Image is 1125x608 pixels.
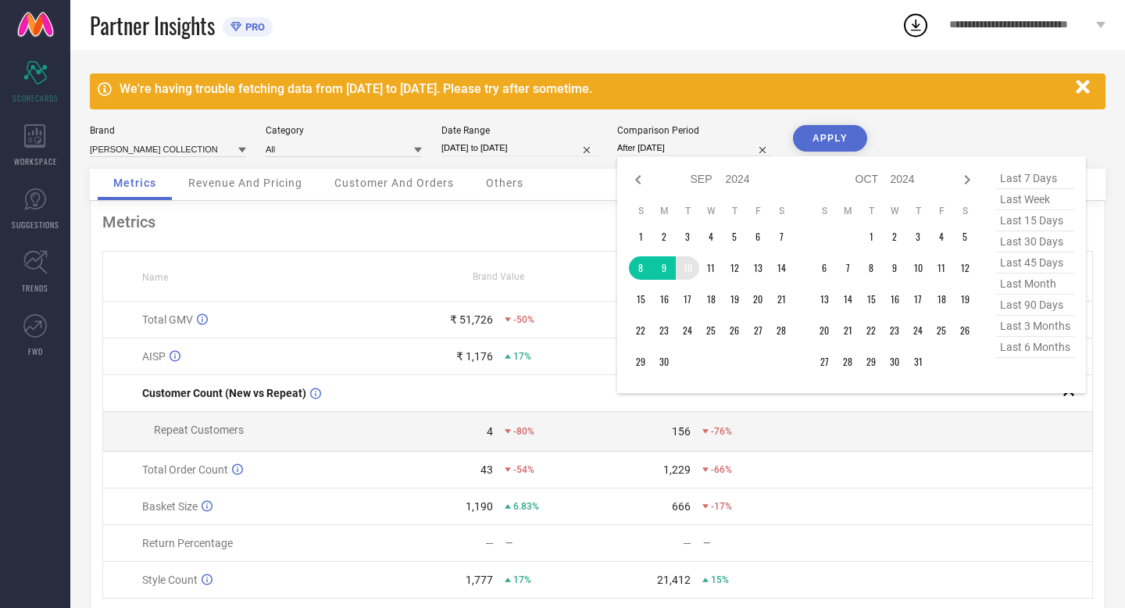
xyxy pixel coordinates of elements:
[958,170,977,189] div: Next month
[812,319,836,342] td: Sun Oct 20 2024
[930,256,953,280] td: Fri Oct 11 2024
[812,205,836,217] th: Sunday
[836,288,859,311] td: Mon Oct 14 2024
[683,537,691,549] div: —
[711,426,732,437] span: -76%
[113,177,156,189] span: Metrics
[996,231,1074,252] span: last 30 days
[120,81,1068,96] div: We're having trouble fetching data from [DATE] to [DATE]. Please try after sometime.
[723,205,746,217] th: Thursday
[906,319,930,342] td: Thu Oct 24 2024
[930,205,953,217] th: Friday
[652,205,676,217] th: Monday
[90,9,215,41] span: Partner Insights
[629,205,652,217] th: Sunday
[906,350,930,374] td: Thu Oct 31 2024
[906,288,930,311] td: Thu Oct 17 2024
[450,313,493,326] div: ₹ 51,726
[906,256,930,280] td: Thu Oct 10 2024
[12,92,59,104] span: SCORECARDS
[953,256,977,280] td: Sat Oct 12 2024
[657,574,691,586] div: 21,412
[188,177,302,189] span: Revenue And Pricing
[663,463,691,476] div: 1,229
[617,125,773,136] div: Comparison Period
[746,225,770,249] td: Fri Sep 06 2024
[441,140,598,156] input: Select date range
[142,313,193,326] span: Total GMV
[746,205,770,217] th: Friday
[456,350,493,363] div: ₹ 1,176
[672,500,691,513] div: 666
[723,225,746,249] td: Thu Sep 05 2024
[266,125,422,136] div: Category
[441,125,598,136] div: Date Range
[480,463,493,476] div: 43
[996,168,1074,189] span: last 7 days
[930,319,953,342] td: Fri Oct 25 2024
[746,319,770,342] td: Fri Sep 27 2024
[466,500,493,513] div: 1,190
[770,225,793,249] td: Sat Sep 07 2024
[883,205,906,217] th: Wednesday
[723,319,746,342] td: Thu Sep 26 2024
[746,288,770,311] td: Fri Sep 20 2024
[12,219,59,231] span: SUGGESTIONS
[723,256,746,280] td: Thu Sep 12 2024
[812,350,836,374] td: Sun Oct 27 2024
[513,351,531,362] span: 17%
[711,574,729,585] span: 15%
[953,205,977,217] th: Saturday
[711,501,732,512] span: -17%
[836,350,859,374] td: Mon Oct 28 2024
[859,205,883,217] th: Tuesday
[906,225,930,249] td: Thu Oct 03 2024
[513,574,531,585] span: 17%
[836,319,859,342] td: Mon Oct 21 2024
[953,319,977,342] td: Sat Oct 26 2024
[902,11,930,39] div: Open download list
[699,205,723,217] th: Wednesday
[629,256,652,280] td: Sun Sep 08 2024
[466,574,493,586] div: 1,777
[629,319,652,342] td: Sun Sep 22 2024
[485,537,494,549] div: —
[142,574,198,586] span: Style Count
[142,463,228,476] span: Total Order Count
[746,256,770,280] td: Fri Sep 13 2024
[142,537,233,549] span: Return Percentage
[505,538,597,549] div: —
[996,295,1074,316] span: last 90 days
[28,345,43,357] span: FWD
[487,425,493,438] div: 4
[629,170,648,189] div: Previous month
[334,177,454,189] span: Customer And Orders
[883,225,906,249] td: Wed Oct 02 2024
[953,288,977,311] td: Sat Oct 19 2024
[241,21,265,33] span: PRO
[629,225,652,249] td: Sun Sep 01 2024
[793,125,867,152] button: APPLY
[859,288,883,311] td: Tue Oct 15 2024
[996,189,1074,210] span: last week
[930,225,953,249] td: Fri Oct 04 2024
[142,272,168,283] span: Name
[513,426,534,437] span: -80%
[770,256,793,280] td: Sat Sep 14 2024
[652,256,676,280] td: Mon Sep 09 2024
[142,500,198,513] span: Basket Size
[652,225,676,249] td: Mon Sep 02 2024
[699,225,723,249] td: Wed Sep 04 2024
[812,288,836,311] td: Sun Oct 13 2024
[770,319,793,342] td: Sat Sep 28 2024
[676,288,699,311] td: Tue Sep 17 2024
[996,210,1074,231] span: last 15 days
[836,256,859,280] td: Mon Oct 07 2024
[906,205,930,217] th: Thursday
[676,205,699,217] th: Tuesday
[90,125,246,136] div: Brand
[652,350,676,374] td: Mon Sep 30 2024
[14,156,57,167] span: WORKSPACE
[711,464,732,475] span: -66%
[676,256,699,280] td: Tue Sep 10 2024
